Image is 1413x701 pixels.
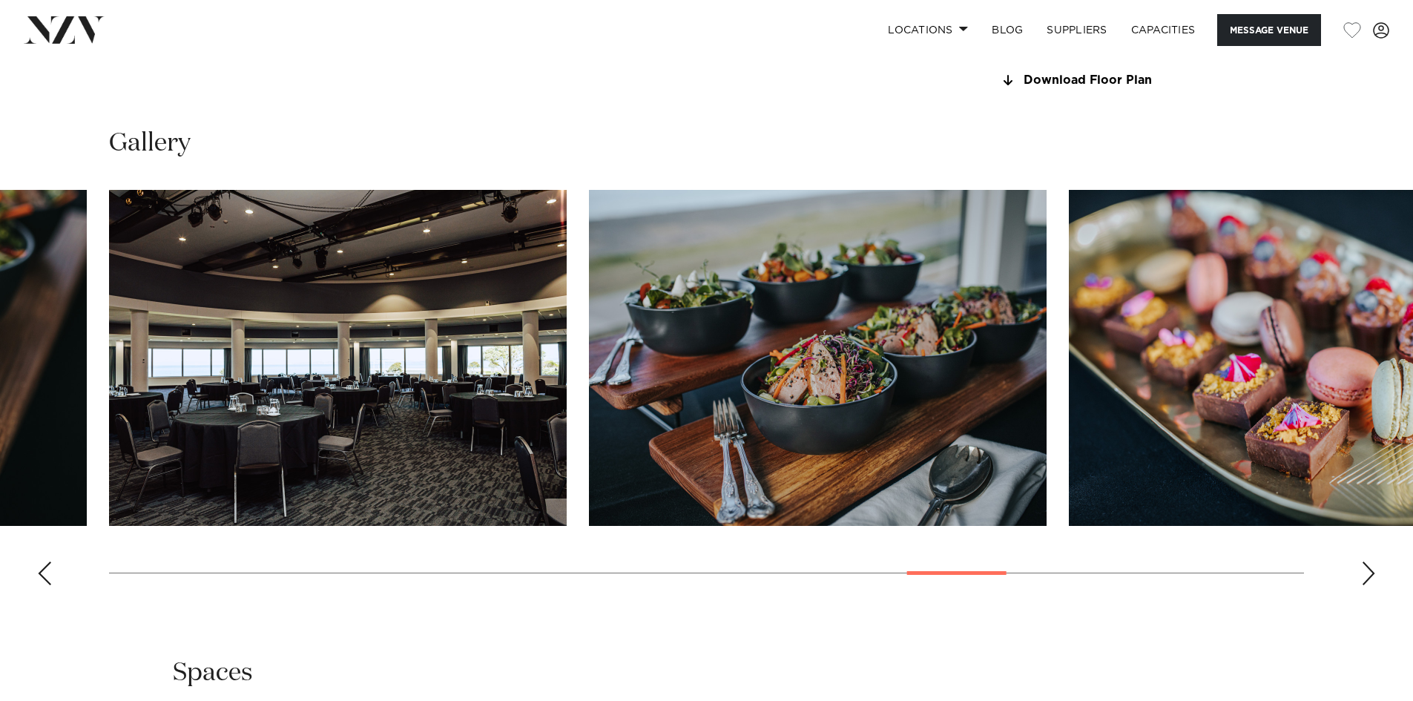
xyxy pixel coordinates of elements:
[980,14,1035,46] a: BLOG
[24,16,105,43] img: nzv-logo.png
[999,74,1241,88] a: Download Floor Plan
[876,14,980,46] a: Locations
[1035,14,1119,46] a: SUPPLIERS
[1217,14,1321,46] button: Message Venue
[1119,14,1208,46] a: Capacities
[589,190,1047,526] swiper-slide: 22 / 30
[173,656,253,690] h2: Spaces
[109,127,191,160] h2: Gallery
[109,190,567,526] swiper-slide: 21 / 30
